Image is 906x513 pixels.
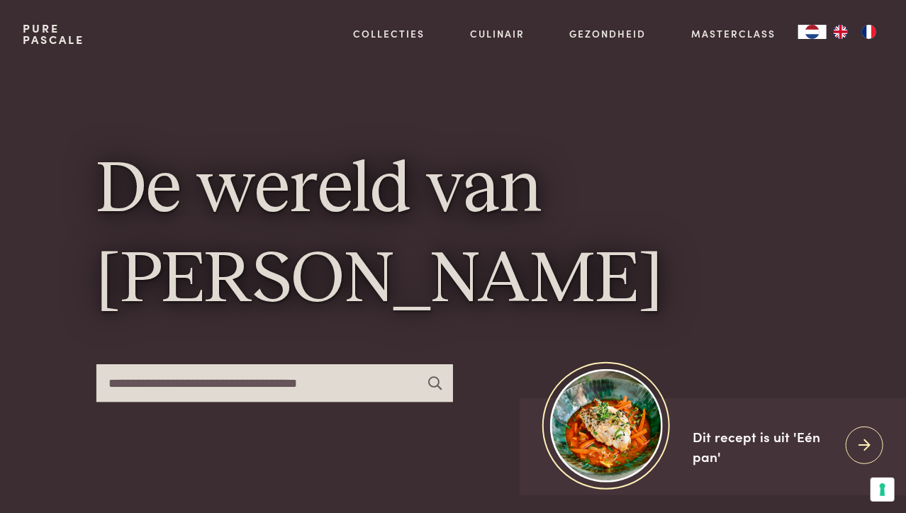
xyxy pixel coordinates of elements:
[693,427,834,467] div: Dit recept is uit 'Eén pan'
[470,26,525,41] a: Culinair
[691,26,776,41] a: Masterclass
[798,25,827,39] div: Language
[550,369,663,482] img: https://admin.purepascale.com/wp-content/uploads/2025/08/home_recept_link.jpg
[827,25,855,39] a: EN
[96,146,810,327] h1: De wereld van [PERSON_NAME]
[520,398,906,495] a: https://admin.purepascale.com/wp-content/uploads/2025/08/home_recept_link.jpg Dit recept is uit '...
[798,25,827,39] a: NL
[827,25,883,39] ul: Language list
[353,26,425,41] a: Collecties
[798,25,883,39] aside: Language selected: Nederlands
[855,25,883,39] a: FR
[23,23,84,45] a: PurePascale
[570,26,647,41] a: Gezondheid
[871,478,895,502] button: Uw voorkeuren voor toestemming voor trackingtechnologieën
